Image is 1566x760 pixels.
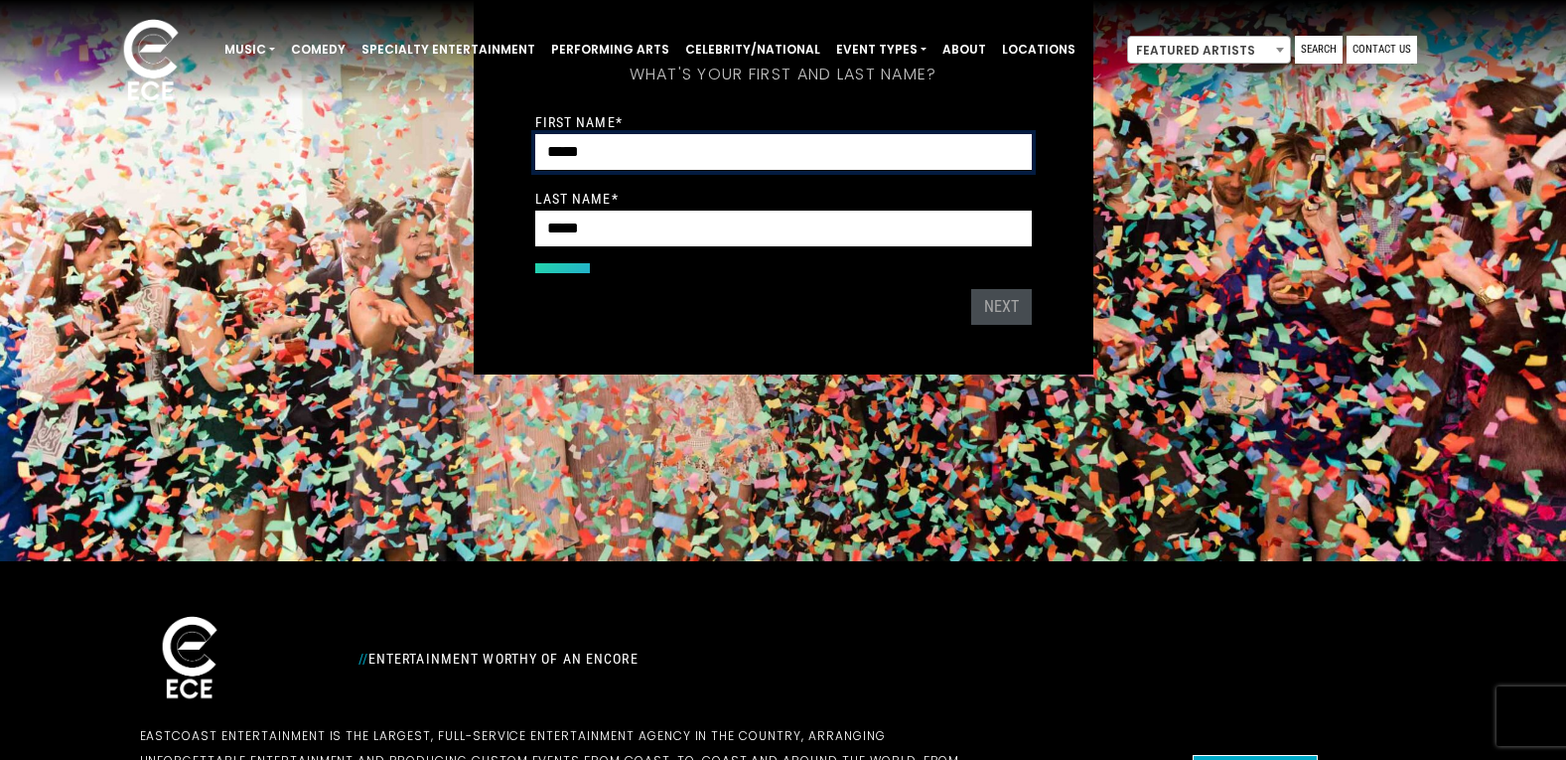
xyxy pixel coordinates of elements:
a: Event Types [828,33,934,67]
a: Contact Us [1347,36,1417,64]
a: Locations [994,33,1083,67]
img: ece_new_logo_whitev2-1.png [140,611,239,707]
a: Celebrity/National [677,33,828,67]
a: Performing Arts [543,33,677,67]
label: First Name [535,113,623,131]
a: Search [1295,36,1343,64]
span: Featured Artists [1128,37,1290,65]
span: // [358,651,368,667]
a: Specialty Entertainment [354,33,543,67]
img: ece_new_logo_whitev2-1.png [101,14,201,110]
a: About [934,33,994,67]
a: Music [216,33,283,67]
div: Entertainment Worthy of an Encore [347,643,1002,675]
a: Comedy [283,33,354,67]
span: Featured Artists [1127,36,1291,64]
label: Last Name [535,190,619,208]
